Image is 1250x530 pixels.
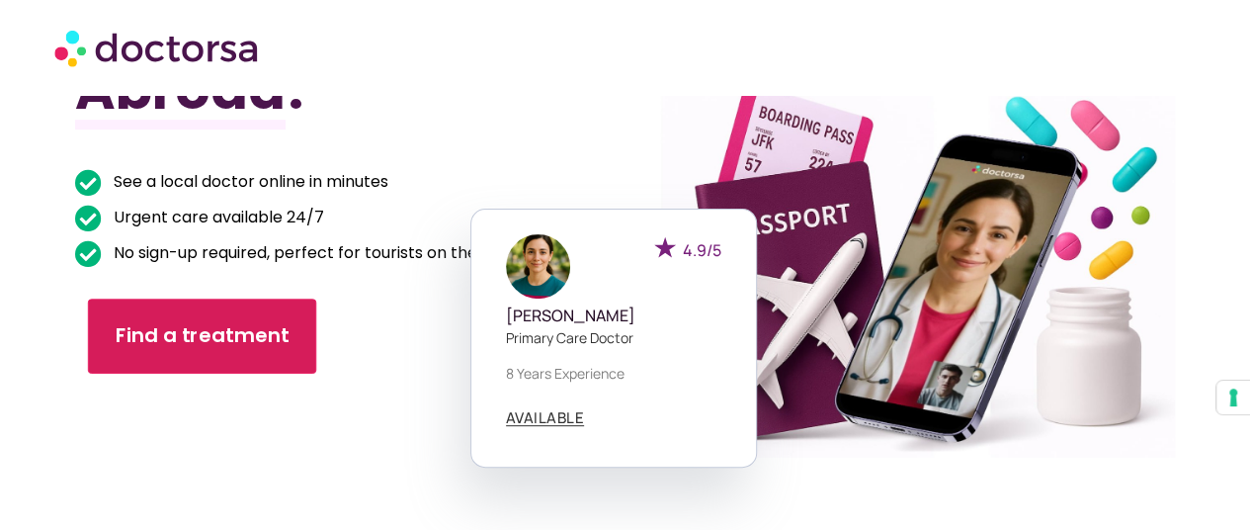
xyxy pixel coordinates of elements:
span: Find a treatment [116,322,290,351]
button: Your consent preferences for tracking technologies [1216,381,1250,414]
span: No sign-up required, perfect for tourists on the go [109,239,501,267]
span: 4.9/5 [683,239,721,261]
p: 8 years experience [506,363,721,384]
span: AVAILABLE [506,410,585,425]
p: Primary care doctor [506,327,721,348]
span: Urgent care available 24/7 [109,204,324,231]
span: See a local doctor online in minutes [109,168,388,196]
a: Find a treatment [88,299,316,374]
a: AVAILABLE [506,410,585,426]
h5: [PERSON_NAME] [506,307,721,325]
